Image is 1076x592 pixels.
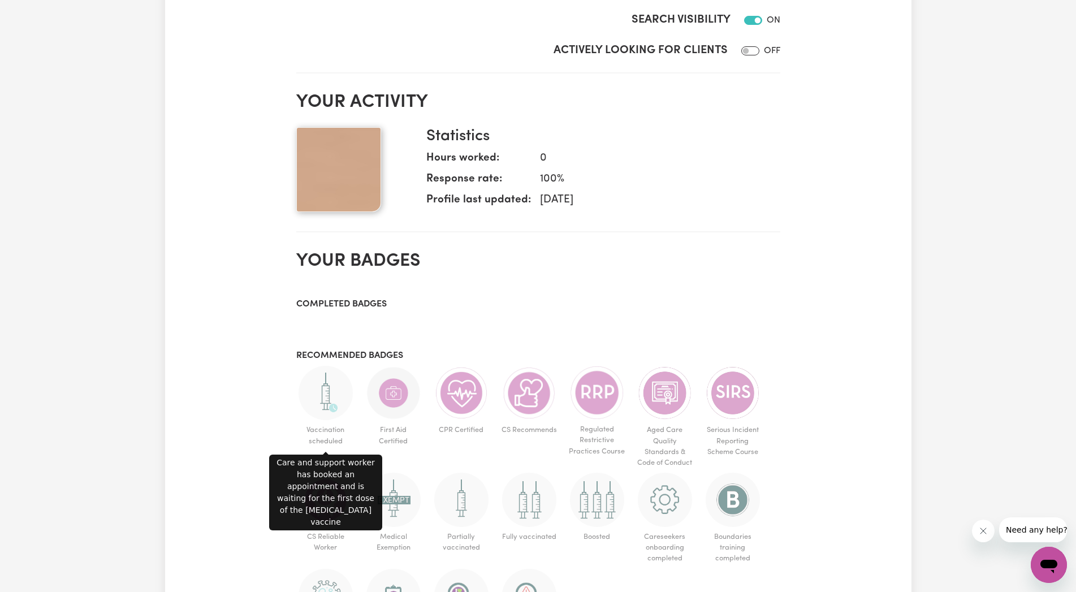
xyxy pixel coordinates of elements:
dt: Profile last updated: [426,192,531,213]
span: Regulated Restrictive Practices Course [568,420,626,461]
h3: Statistics [426,127,771,146]
span: Boosted [568,527,626,547]
img: CS Academy: Regulated Restrictive Practices course completed [570,366,624,420]
h2: Your badges [296,250,780,272]
img: Care and support worker has completed First Aid Certification [366,366,421,420]
span: Aged Care Quality Standards & Code of Conduct [636,420,694,473]
span: OFF [764,46,780,55]
span: Partially vaccinated [432,527,491,558]
img: CS Academy: Careseekers Onboarding course completed [638,473,692,527]
iframe: Message from company [999,517,1067,542]
span: Serious Incident Reporting Scheme Course [703,420,762,462]
h3: Completed badges [296,299,780,310]
span: CPR Certified [432,420,491,440]
dd: 0 [531,150,771,167]
span: Need any help? [7,8,68,17]
dd: [DATE] [531,192,771,209]
span: Boundaries training completed [703,527,762,569]
span: ON [767,16,780,25]
dt: Hours worked: [426,150,531,171]
iframe: Button to launch messaging window [1031,547,1067,583]
span: Medical Exemption [364,527,423,558]
img: Care and support worker has received 1 dose of the COVID-19 vaccine [434,473,489,527]
span: First Aid Certified [364,420,423,451]
dd: 100 % [531,171,771,188]
span: Vaccination scheduled [296,420,355,451]
img: Your profile picture [296,127,381,212]
iframe: Close message [972,520,995,542]
div: Care and support worker has booked an appointment and is waiting for the first dose of the [MEDIC... [269,455,382,530]
label: Search Visibility [632,11,731,28]
span: Careseekers onboarding completed [636,527,694,569]
img: Care and support worker has received 2 doses of COVID-19 vaccine [502,473,556,527]
dt: Response rate: [426,171,531,192]
img: CS Academy: Aged Care Quality Standards & Code of Conduct course completed [638,366,692,420]
img: Care and support worker has booked an appointment and is waiting for the first dose of the COVID-... [299,366,353,420]
img: Worker has a medical exemption and cannot receive COVID-19 vaccine [366,473,421,527]
img: Care and support worker has completed CPR Certification [434,366,489,420]
span: Fully vaccinated [500,527,559,547]
img: CS Academy: Serious Incident Reporting Scheme course completed [706,366,760,420]
span: CS Recommends [500,420,559,440]
span: CS Reliable Worker [296,527,355,558]
img: CS Academy: Boundaries in care and support work course completed [706,473,760,527]
img: Care worker is recommended by Careseekers [502,366,556,420]
img: Care and support worker has received booster dose of COVID-19 vaccination [570,473,624,527]
h2: Your activity [296,92,780,113]
h3: Recommended badges [296,351,780,361]
label: Actively Looking for Clients [554,42,728,59]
